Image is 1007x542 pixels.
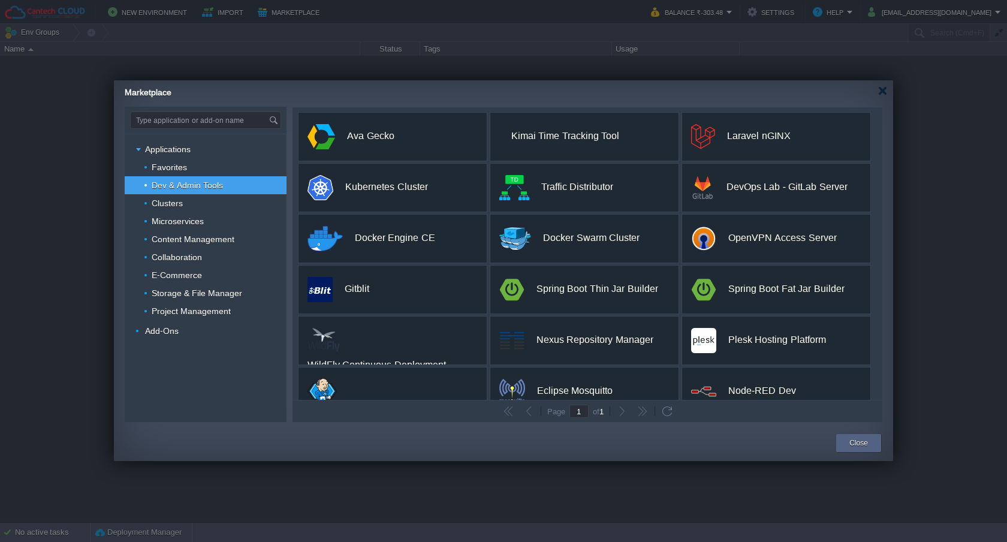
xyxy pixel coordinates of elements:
[150,306,233,317] a: Project Management
[150,162,189,173] a: Favorites
[150,198,185,209] a: Clusters
[499,277,524,302] img: spring-boot-logo.png
[307,327,340,353] img: wildfly-logo-70px.png
[691,328,716,353] img: plesk.png
[307,175,333,200] img: k8s-logo.png
[728,327,826,353] div: Plesk Hosting Platform
[691,277,716,302] img: spring-boot-logo.png
[150,288,244,299] a: Storage & File Manager
[345,276,369,302] div: Gitblit
[150,270,204,281] a: E-Commerce
[543,225,640,251] div: Docker Swarm Cluster
[150,252,204,263] a: Collaboration
[726,174,848,200] div: DevOps Lab - GitLab Server
[307,277,333,302] img: public.php
[499,175,529,200] img: public.php
[499,226,531,251] img: docker-swarm-logo-89x70.png
[150,234,236,245] a: Content Management
[347,124,394,149] div: Ava Gecko
[307,226,343,251] img: docker-engine-logo-2.png
[307,378,337,404] img: jenkins-jelastic.png
[150,180,225,191] a: Dev & Admin Tools
[728,378,796,404] div: Node-RED Dev
[125,88,171,97] span: Marketplace
[589,406,608,416] div: of
[541,174,613,200] div: Traffic Distributor
[691,175,714,200] img: gitlab-logo.png
[536,327,653,353] div: Nexus Repository Manager
[599,407,604,416] span: 1
[728,276,845,302] div: Spring Boot Fat Jar Builder
[536,276,658,302] div: Spring Boot Thin Jar Builder
[144,144,192,155] a: Applications
[537,378,613,404] div: Eclipse Mosquitto
[691,124,715,149] img: logomark.min.svg
[691,379,716,404] img: node-red-logo.png
[727,124,790,149] div: Laravel nGINX
[307,124,335,149] img: app.svg
[499,328,524,353] img: Nexus.png
[691,226,716,251] img: logo.png
[543,407,569,415] div: Page
[355,225,435,251] div: Docker Engine CE
[144,326,180,336] a: Add-Ons
[499,379,525,404] img: mosquitto-logo.png
[307,353,446,378] div: WildFly Continuous Deployment
[511,124,619,149] div: Kimai Time Tracking Tool
[849,437,868,449] button: Close
[345,174,427,200] div: Kubernetes Cluster
[150,216,206,227] a: Microservices
[728,225,837,251] div: OpenVPN Access Server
